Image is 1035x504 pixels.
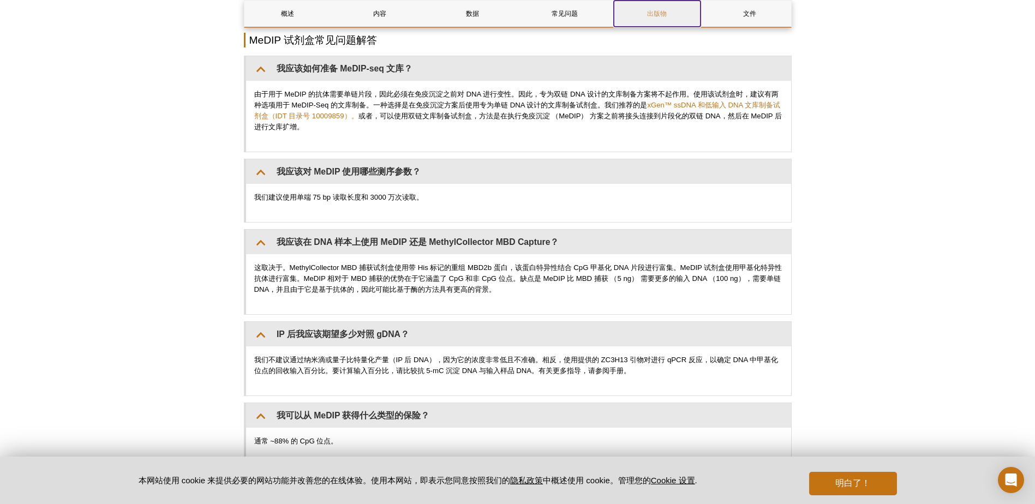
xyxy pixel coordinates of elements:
[429,1,516,27] a: 数据
[254,262,783,295] p: 这取决于。MethylCollector MBD 捕获试剂盒使用带 His 标记的重组 MBD2b 蛋白，该蛋白特异性结合 CpG 甲基化 DNA 片段进行富集。MeDIP 试剂盒使用甲基化特异...
[695,476,697,485] font: .
[246,230,791,254] summary: 我应该在 DNA 样本上使用 MeDIP 还是 MethylCollector MBD Capture？
[246,403,791,428] summary: 我可以从 MeDIP 获得什么类型的保险？
[246,56,791,81] summary: 我应该如何准备 MeDIP-seq 文库？
[337,1,423,27] a: 内容
[254,89,783,133] p: 由于用于 MeDIP 的抗体需要单链片段，因此必须在免疫沉淀之前对 DNA 进行变性。因此，专为双链 DNA 设计的文库制备方案将不起作用。使用该试剂盒时，建议有两种选项用于 MeDIP-Seq...
[254,436,783,447] p: 通常 ~88% 的 CpG 位点。
[809,472,896,495] button: 明白了！
[139,476,651,485] font: 本网站使用 cookie 来提供必要的网站功能并改善您的在线体验。使用本网站，即表示您同意按照我们的 中概述使用 cookie。管理您的
[706,1,793,27] a: 文件
[246,322,791,346] summary: IP 后我应该期望多少对照 gDNA？
[510,476,543,485] a: 隐私政策
[246,159,791,184] summary: 我应该对 MeDIP 使用哪些测序参数？
[244,1,331,27] a: 概述
[651,476,695,486] button: Cookie 设置
[521,1,608,27] a: 常见问题
[614,1,701,27] a: 出版物
[254,355,783,376] p: 我们不建议通过纳米滴或量子比特量化产量（IP 后 DNA），因为它的浓度非常低且不准确。相反，使用提供的 ZC3H13 引物对进行 qPCR 反应，以确定 DNA 中甲基化位点的回收输入百分比。...
[244,33,792,47] h2: MeDIP 试剂盒常见问题解答
[254,192,783,203] p: 我们建议使用单端 75 bp 读取长度和 3000 万次读取。
[998,467,1024,493] div: 打开对讲信使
